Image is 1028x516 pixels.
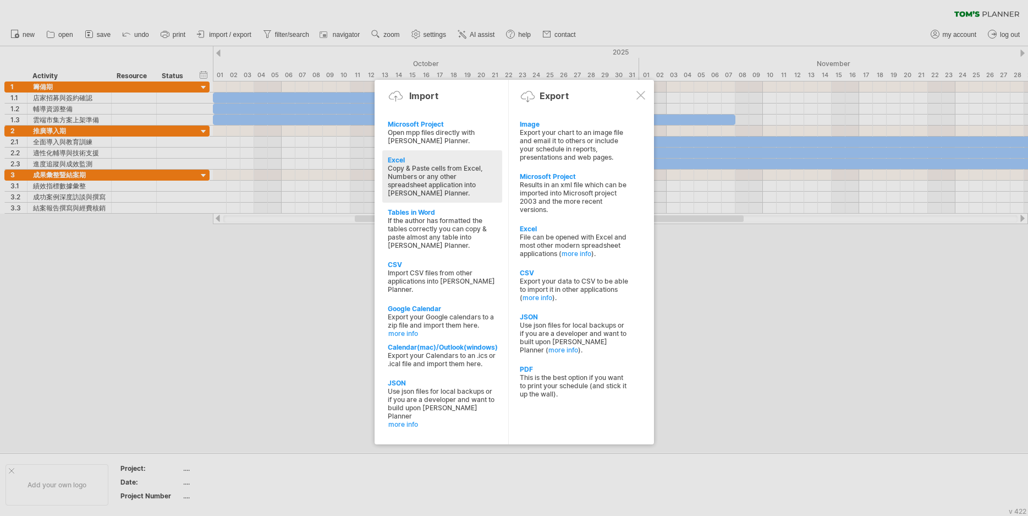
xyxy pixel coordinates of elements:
a: more info [548,346,578,354]
div: Microsoft Project [520,172,629,181]
div: Use json files for local backups or if you are a developer and want to built upon [PERSON_NAME] P... [520,321,629,354]
a: more info [388,420,497,428]
div: Import [409,90,438,101]
div: Export your data to CSV to be able to import it in other applications ( ). [520,277,629,302]
div: Excel [388,156,497,164]
a: more info [562,249,591,258]
div: Excel [520,225,629,233]
div: Export [540,90,569,101]
div: If the author has formatted the tables correctly you can copy & paste almost any table into [PERS... [388,216,497,249]
div: Tables in Word [388,208,497,216]
div: File can be opened with Excel and most other modern spreadsheet applications ( ). [520,233,629,258]
div: Copy & Paste cells from Excel, Numbers or any other spreadsheet application into [PERSON_NAME] Pl... [388,164,497,197]
div: JSON [520,313,629,321]
a: more info [523,294,552,302]
div: PDF [520,365,629,373]
div: This is the best option if you want to print your schedule (and stick it up the wall). [520,373,629,398]
div: Results in an xml file which can be imported into Microsoft project 2003 and the more recent vers... [520,181,629,214]
div: CSV [520,269,629,277]
div: Export your chart to an image file and email it to others or include your schedule in reports, pr... [520,128,629,161]
div: Image [520,120,629,128]
a: more info [388,329,497,338]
